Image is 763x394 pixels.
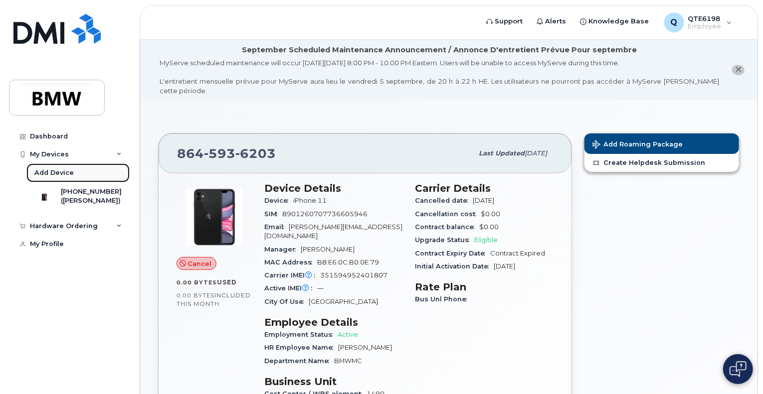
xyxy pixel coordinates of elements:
span: included this month [177,291,251,308]
span: [DATE] [473,197,494,204]
span: — [317,284,324,292]
span: Contract Expired [490,250,545,257]
h3: Device Details [264,182,403,194]
button: Add Roaming Package [584,133,739,154]
span: 593 [204,146,235,161]
span: [PERSON_NAME] [338,344,392,351]
img: Open chat [730,361,747,377]
span: Cancel [188,259,212,268]
span: Add Roaming Package [592,140,683,150]
span: Contract balance [415,223,479,231]
span: $0.00 [479,223,499,231]
span: Active IMEI [264,284,317,292]
a: Create Helpdesk Submission [584,154,739,172]
span: [GEOGRAPHIC_DATA] [309,298,378,305]
span: Carrier IMEI [264,271,320,279]
div: September Scheduled Maintenance Announcement / Annonce D'entretient Prévue Pour septembre [242,45,637,55]
span: Initial Activation Date [415,263,494,270]
span: SIM [264,210,282,218]
span: Bus Unl Phone [415,295,472,303]
span: HR Employee Name [264,344,338,351]
span: [PERSON_NAME] [301,246,355,253]
span: BMWMC [334,357,362,365]
div: MyServe scheduled maintenance will occur [DATE][DATE] 8:00 PM - 10:00 PM Eastern. Users will be u... [160,58,719,95]
span: Cancellation cost [415,210,481,218]
h3: Employee Details [264,316,403,328]
span: 0.00 Bytes [177,292,214,299]
span: [DATE] [525,149,547,157]
span: Device [264,197,293,204]
span: Email [264,223,289,231]
span: 6203 [235,146,276,161]
h3: Business Unit [264,376,403,388]
span: iPhone 11 [293,197,327,204]
span: Contract Expiry Date [415,250,490,257]
span: [PERSON_NAME][EMAIL_ADDRESS][DOMAIN_NAME] [264,223,402,240]
span: B8:E6:0C:B0:0E:79 [317,259,379,266]
span: Department Name [264,357,334,365]
span: 0.00 Bytes [177,279,217,286]
span: Manager [264,246,301,253]
span: $0.00 [481,210,500,218]
img: iPhone_11.jpg [185,187,244,247]
span: City Of Use [264,298,309,305]
span: Employment Status [264,331,338,338]
span: Active [338,331,358,338]
h3: Carrier Details [415,182,554,194]
span: MAC Address [264,259,317,266]
span: [DATE] [494,263,515,270]
span: 351594952401807 [320,271,387,279]
span: Eligible [474,236,498,244]
span: Last updated [479,149,525,157]
span: Cancelled date [415,197,473,204]
span: 8901260707736605946 [282,210,368,218]
span: 864 [177,146,276,161]
span: used [217,278,237,286]
span: Upgrade Status [415,236,474,244]
button: close notification [732,65,745,75]
h3: Rate Plan [415,281,554,293]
